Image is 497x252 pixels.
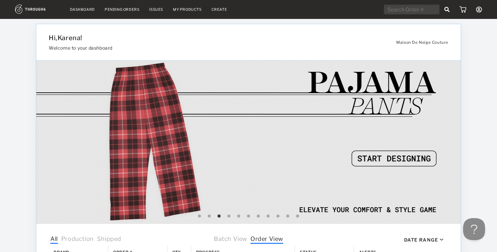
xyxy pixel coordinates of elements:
h3: Welcome to your dashboard [49,45,381,51]
button: 3 [216,213,222,220]
h1: Hi, Karena ! [49,34,381,42]
a: Pending Orders [105,7,139,12]
img: icon_caret_down_black.69fb8af9.svg [440,239,443,241]
button: 10 [284,213,291,220]
a: Dashboard [70,7,95,12]
button: 6 [245,213,252,220]
img: 42c378ce-cd68-4ed9-a687-cf168e52a688.gif [36,61,461,224]
button: 4 [226,213,232,220]
span: Production [61,235,94,244]
button: 2 [206,213,213,220]
div: Date Range [404,237,438,243]
button: 7 [255,213,262,220]
span: Maison De Neige Couture [396,40,448,45]
button: 5 [235,213,242,220]
button: 11 [294,213,301,220]
span: Shipped [97,235,121,244]
a: Create [212,7,227,12]
span: Batch View [214,235,247,244]
a: Issues [149,7,163,12]
button: 1 [196,213,203,220]
input: Search Order # [384,5,439,14]
img: icon_cart.dab5cea1.svg [459,6,466,13]
img: logo.1c10ca64.svg [15,5,60,14]
span: Order View [250,235,283,244]
a: My Products [173,7,202,12]
button: 9 [275,213,281,220]
iframe: Toggle Customer Support [463,218,485,240]
button: 8 [265,213,271,220]
span: All [50,235,58,244]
